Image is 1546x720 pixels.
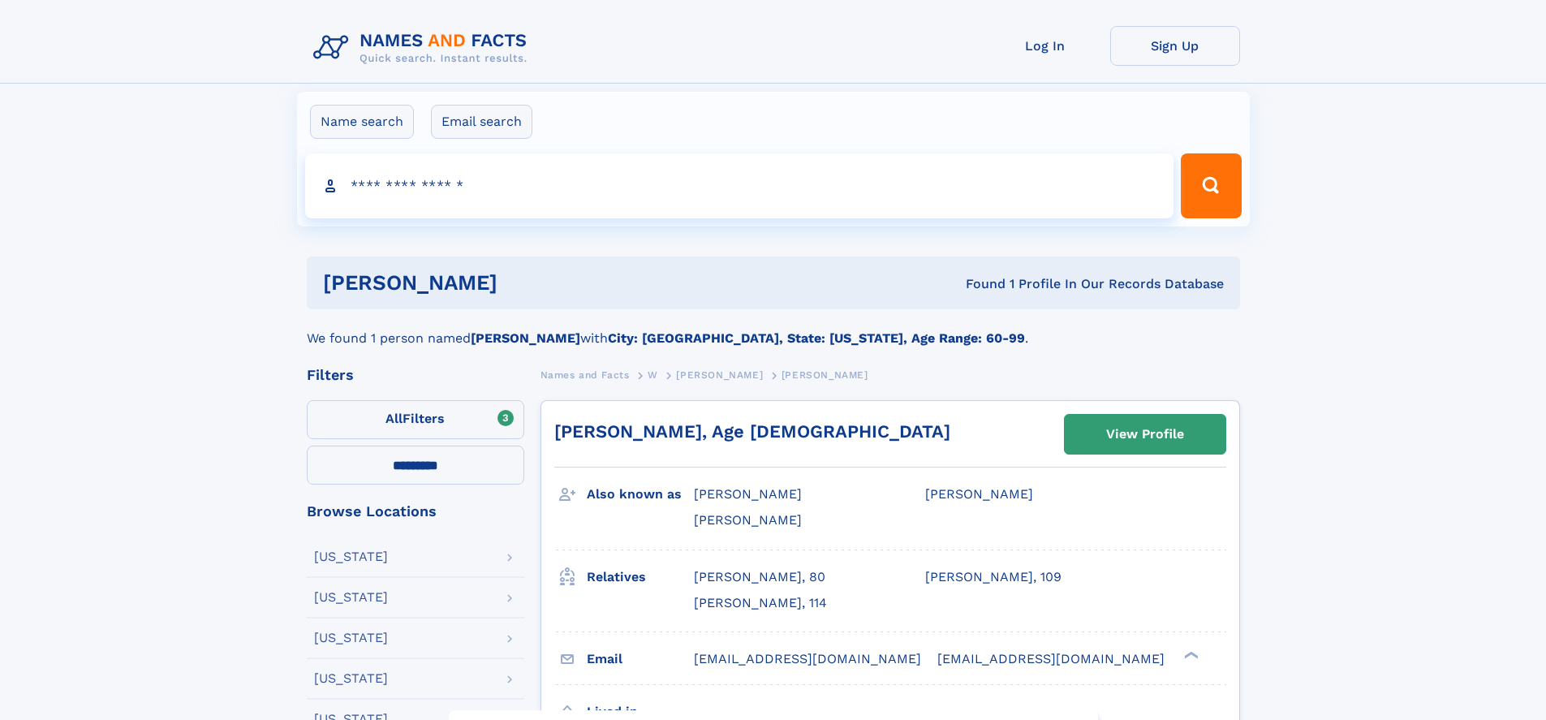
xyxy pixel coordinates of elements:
div: Found 1 Profile In Our Records Database [731,275,1224,293]
a: W [648,364,658,385]
a: Log In [980,26,1110,66]
a: [PERSON_NAME], Age [DEMOGRAPHIC_DATA] [554,421,950,442]
h3: Relatives [587,563,694,591]
h3: Email [587,645,694,673]
a: [PERSON_NAME], 109 [925,568,1062,586]
div: View Profile [1106,416,1184,453]
div: [US_STATE] [314,632,388,645]
b: City: [GEOGRAPHIC_DATA], State: [US_STATE], Age Range: 60-99 [608,330,1025,346]
span: W [648,369,658,381]
span: [EMAIL_ADDRESS][DOMAIN_NAME] [694,651,921,666]
span: [PERSON_NAME] [694,512,802,528]
label: Email search [431,105,532,139]
button: Search Button [1181,153,1241,218]
label: Filters [307,400,524,439]
span: [PERSON_NAME] [676,369,763,381]
a: Sign Up [1110,26,1240,66]
span: [PERSON_NAME] [782,369,868,381]
span: [PERSON_NAME] [925,486,1033,502]
label: Name search [310,105,414,139]
a: View Profile [1065,415,1225,454]
span: [PERSON_NAME] [694,486,802,502]
div: Filters [307,368,524,382]
div: We found 1 person named with . [307,309,1240,348]
a: [PERSON_NAME] [676,364,763,385]
a: [PERSON_NAME], 114 [694,594,827,612]
div: ❯ [1180,649,1199,660]
h1: [PERSON_NAME] [323,273,732,293]
span: All [385,411,403,426]
img: Logo Names and Facts [307,26,540,70]
div: Browse Locations [307,504,524,519]
h3: Also known as [587,481,694,508]
div: [US_STATE] [314,672,388,685]
a: [PERSON_NAME], 80 [694,568,825,586]
div: [US_STATE] [314,550,388,563]
div: [US_STATE] [314,591,388,604]
a: Names and Facts [540,364,630,385]
span: [EMAIL_ADDRESS][DOMAIN_NAME] [937,651,1165,666]
b: [PERSON_NAME] [471,330,580,346]
input: search input [305,153,1174,218]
